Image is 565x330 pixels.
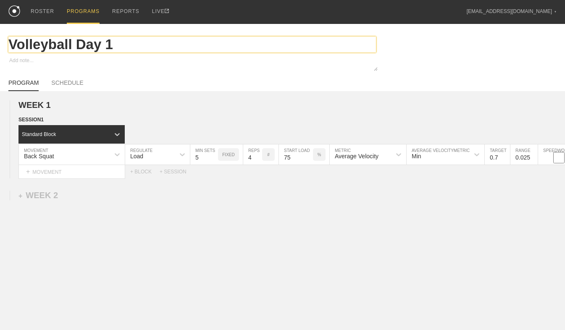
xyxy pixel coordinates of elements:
span: + [26,168,30,175]
p: # [267,152,270,157]
iframe: Chat Widget [414,233,565,330]
div: Standard Block [22,131,56,137]
img: logo [8,5,20,17]
a: PROGRAM [8,79,39,91]
div: MOVEMENT [18,165,125,179]
div: Min [412,153,421,160]
input: Any [279,144,313,165]
p: FIXED [222,152,234,157]
a: SCHEDULE [51,79,83,90]
div: Load [130,153,143,160]
span: WEEK 1 [18,100,51,110]
div: + SESSION [160,169,193,175]
p: % [318,152,321,157]
span: + [18,192,22,199]
div: Back Squat [24,153,54,160]
span: SESSION 1 [18,117,44,123]
div: WEEK 2 [18,191,58,200]
div: ▼ [554,9,557,14]
div: + BLOCK [130,169,160,175]
div: Average Velocity [335,153,378,160]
